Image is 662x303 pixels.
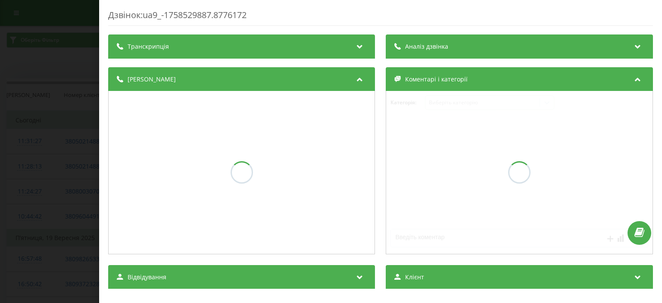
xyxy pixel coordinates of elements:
div: Дзвінок : ua9_-1758529887.8776172 [108,9,653,26]
span: Коментарі і категорії [406,75,468,84]
span: Транскрипція [128,42,169,51]
span: Клієнт [406,273,425,281]
span: [PERSON_NAME] [128,75,176,84]
span: Аналіз дзвінка [406,42,449,51]
span: Відвідування [128,273,166,281]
